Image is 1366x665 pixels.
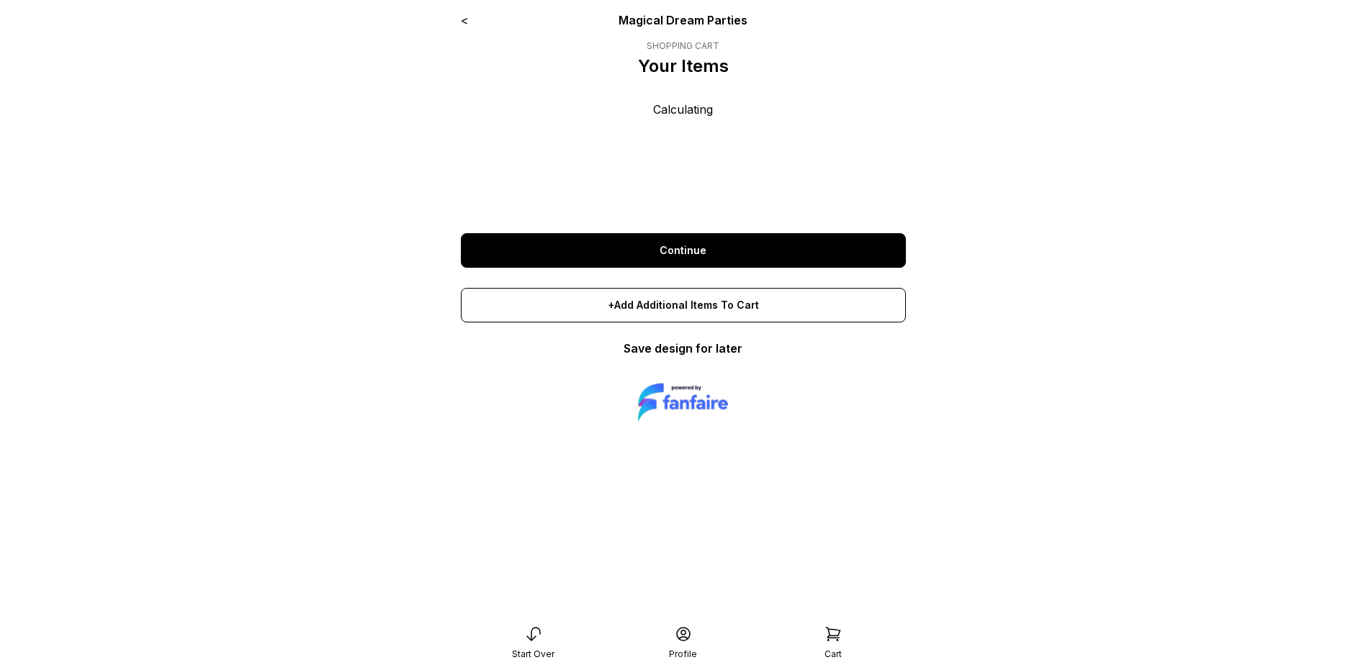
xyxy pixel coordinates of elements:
div: Magical Dream Parties [549,12,817,29]
img: logo [638,380,728,424]
div: +Add Additional Items To Cart [461,288,906,322]
a: Continue [461,233,906,268]
div: Calculating [461,101,906,216]
a: < [461,13,468,27]
div: SHOPPING CART [638,40,729,52]
a: Save design for later [624,341,742,356]
div: Start Over [512,648,554,660]
div: Profile [669,648,697,660]
p: Your Items [638,55,729,78]
div: Cart [824,648,842,660]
